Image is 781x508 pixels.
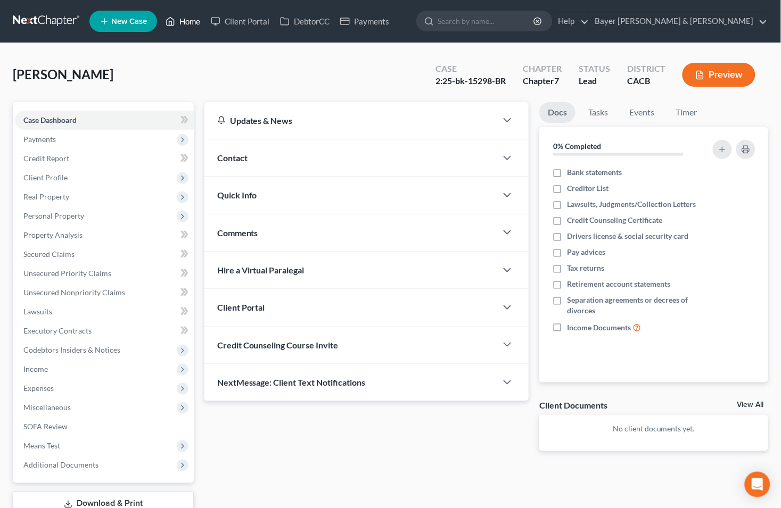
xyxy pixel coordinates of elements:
[683,63,755,87] button: Preview
[217,190,257,200] span: Quick Info
[205,12,275,31] a: Client Portal
[23,154,69,163] span: Credit Report
[438,11,535,31] input: Search by name...
[160,12,205,31] a: Home
[15,226,194,245] a: Property Analysis
[523,63,562,75] div: Chapter
[23,249,75,259] span: Secured Claims
[737,401,764,409] a: View All
[23,403,71,412] span: Miscellaneous
[23,345,120,354] span: Codebtors Insiders & Notices
[567,199,696,210] span: Lawsuits, Judgments/Collection Letters
[23,135,56,144] span: Payments
[23,211,84,220] span: Personal Property
[23,460,98,469] span: Additional Documents
[23,441,60,450] span: Means Test
[567,263,604,273] span: Tax returns
[23,288,125,297] span: Unsecured Nonpriority Claims
[217,340,339,350] span: Credit Counseling Course Invite
[15,321,194,340] a: Executory Contracts
[567,215,662,226] span: Credit Counseling Certificate
[15,264,194,283] a: Unsecured Priority Claims
[553,12,589,31] a: Help
[15,111,194,130] a: Case Dashboard
[13,66,113,82] span: [PERSON_NAME]
[23,307,52,316] span: Lawsuits
[554,76,559,86] span: 7
[567,279,670,289] span: Retirement account statements
[15,149,194,168] a: Credit Report
[621,102,663,123] a: Events
[567,183,609,194] span: Creditor List
[539,399,607,411] div: Client Documents
[539,102,576,123] a: Docs
[627,75,665,87] div: CACB
[548,423,760,434] p: No client documents yet.
[23,192,69,201] span: Real Property
[217,153,248,163] span: Contact
[23,364,48,373] span: Income
[217,377,366,387] span: NextMessage: Client Text Notifications
[23,173,68,182] span: Client Profile
[579,63,610,75] div: Status
[23,384,54,393] span: Expenses
[15,302,194,321] a: Lawsuits
[567,231,688,241] span: Drivers license & social security card
[335,12,394,31] a: Payments
[567,322,631,333] span: Income Documents
[23,326,92,335] span: Executory Contracts
[15,283,194,302] a: Unsecured Nonpriority Claims
[553,141,601,151] strong: 0% Completed
[435,75,506,87] div: 2:25-bk-15298-BR
[579,75,610,87] div: Lead
[567,247,605,257] span: Pay advices
[590,12,768,31] a: Bayer [PERSON_NAME] & [PERSON_NAME]
[580,102,616,123] a: Tasks
[217,265,305,275] span: Hire a Virtual Paralegal
[23,115,77,124] span: Case Dashboard
[15,245,194,264] a: Secured Claims
[523,75,562,87] div: Chapter
[23,269,111,278] span: Unsecured Priority Claims
[627,63,665,75] div: District
[23,422,68,431] span: SOFA Review
[567,295,702,316] span: Separation agreements or decrees of divorces
[23,230,83,239] span: Property Analysis
[217,115,484,126] div: Updates & News
[217,228,258,238] span: Comments
[111,18,147,26] span: New Case
[745,472,770,497] div: Open Intercom Messenger
[435,63,506,75] div: Case
[275,12,335,31] a: DebtorCC
[15,417,194,436] a: SOFA Review
[217,302,265,312] span: Client Portal
[567,167,622,178] span: Bank statements
[667,102,705,123] a: Timer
